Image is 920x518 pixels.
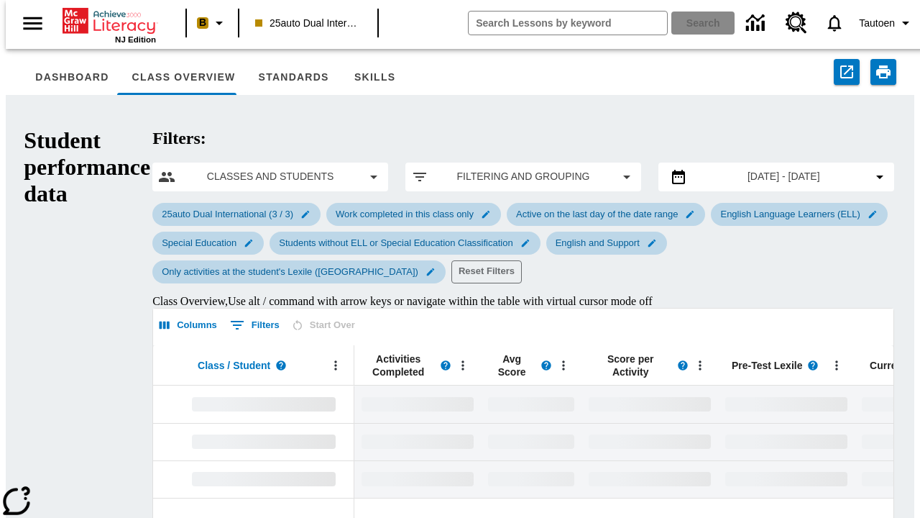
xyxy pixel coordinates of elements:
[152,232,264,255] div: Edit Special Education filter selected submenu item
[737,4,777,43] a: Data Center
[440,169,607,184] span: Filtering and Grouping
[481,460,581,498] div: No Data,
[270,355,292,376] button: Read more about Class / Student
[589,353,672,378] span: Score per Activity
[153,209,302,219] span: 25auto Dual International (3 / 3)
[156,314,221,337] button: Select columns
[327,209,482,219] span: Work completed in this class only
[488,353,535,378] span: Avg Score
[270,232,540,255] div: Edit Students without ELL or Special Education Classification filter selected submenu item
[826,355,847,376] button: Open Menu
[153,266,427,277] span: Only activities at the student's Lexile ([GEOGRAPHIC_DATA])
[871,168,888,186] svg: Collapse Date Range Filter
[535,355,557,376] button: Read more about the Average score
[255,16,362,31] span: 25auto Dual International
[546,232,667,255] div: Edit English and Support filter selected submenu item
[158,168,382,186] button: Select classes and students menu item
[732,359,803,372] span: Pre-Test Lexile
[712,209,868,219] span: English Language Learners (ELL)
[777,4,816,42] a: Resource Center, Will open in new tab
[853,10,920,36] button: Profile/Settings
[672,355,694,376] button: Read more about Score per Activity
[198,359,270,372] span: Class / Student
[802,355,824,376] button: Read more about Pre-Test Lexile
[115,35,156,44] span: NJ Edition
[326,203,501,226] div: Edit Work completed in this class only filter selected submenu item
[859,16,895,31] span: Tautoen
[481,386,581,423] div: No Data,
[469,12,667,35] input: search field
[411,168,635,186] button: Apply filters menu item
[199,14,206,32] span: B
[152,129,894,148] h2: Filters:
[711,203,887,226] div: Edit English Language Learners (ELL) filter selected submenu item
[354,460,481,498] div: No Data,
[547,237,648,248] span: English and Support
[187,169,354,184] span: Classes and Students
[153,237,245,248] span: Special Education
[870,59,896,85] button: Print
[834,59,860,85] button: Export to CSV
[481,423,581,460] div: No Data,
[354,423,481,460] div: No Data,
[11,2,54,45] button: Open side menu
[664,168,888,186] button: Select the date range menu item
[226,314,283,337] button: Show filters
[553,355,574,376] button: Open Menu
[152,295,894,308] div: Class Overview , Use alt / command with arrow keys or navigate within the table with virtual curs...
[452,355,474,376] button: Open Menu
[121,60,247,95] button: Class Overview
[435,355,456,376] button: Read more about Activities Completed
[24,60,120,95] button: Dashboard
[341,60,410,95] button: Skills
[689,355,711,376] button: Open Menu
[507,209,686,219] span: Active on the last day of the date range
[325,355,346,376] button: Open Menu
[152,203,321,226] div: Edit 25auto Dual International (3 / 3) filter selected submenu item
[816,4,853,42] a: Notifications
[191,10,234,36] button: Boost Class color is peach. Change class color
[362,353,435,378] span: Activities Completed
[247,60,341,95] button: Standards
[747,169,820,184] span: [DATE] - [DATE]
[63,5,156,44] div: Home
[354,386,481,423] div: No Data,
[152,260,446,283] div: Edit Only activities at the student's Lexile (Reading) filter selected submenu item
[270,237,521,248] span: Students without ELL or Special Education Classification
[507,203,705,226] div: Edit Active on the last day of the date range filter selected submenu item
